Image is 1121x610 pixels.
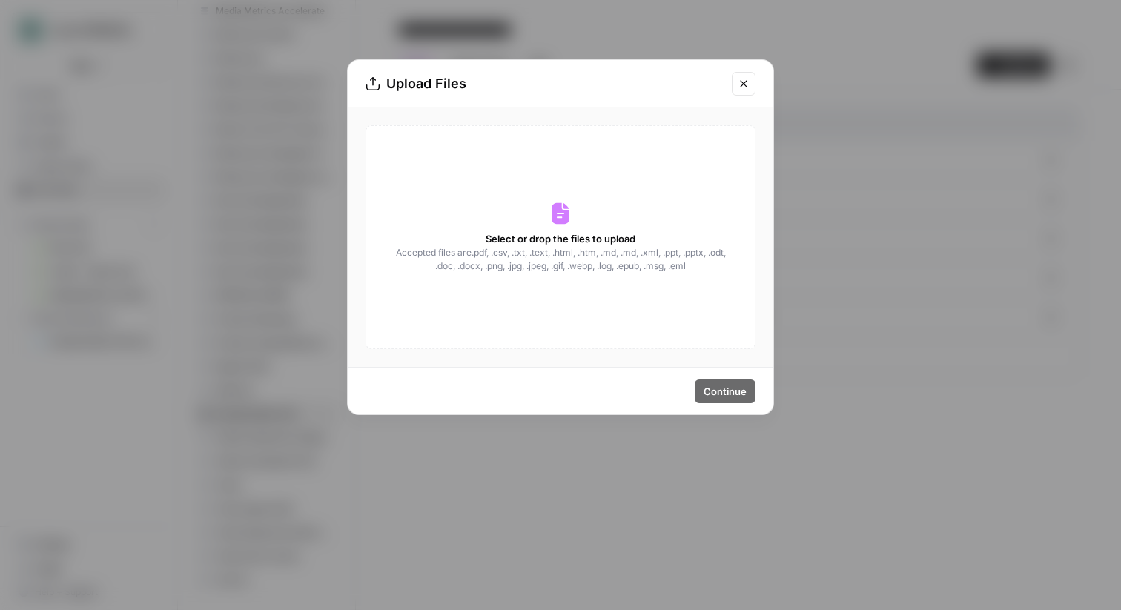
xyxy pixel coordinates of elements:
[486,231,635,246] span: Select or drop the files to upload
[704,384,747,399] span: Continue
[366,73,723,94] div: Upload Files
[394,246,727,273] span: Accepted files are .pdf, .csv, .txt, .text, .html, .htm, .md, .md, .xml, .ppt, .pptx, .odt, .doc,...
[695,379,755,403] button: Continue
[732,72,755,96] button: Close modal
